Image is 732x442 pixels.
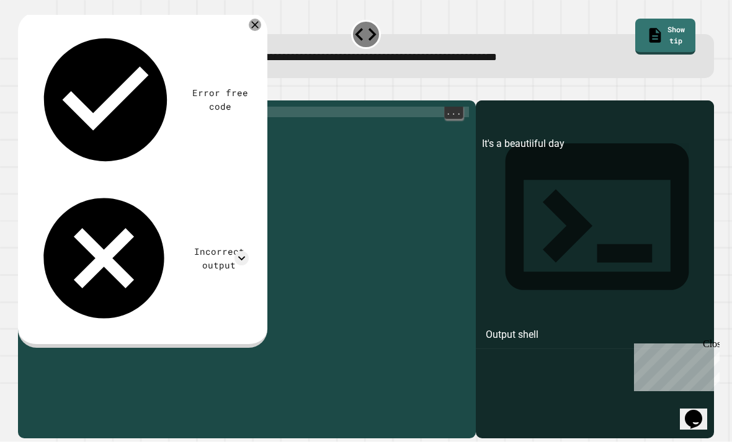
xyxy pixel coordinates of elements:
iframe: chat widget [680,392,720,430]
div: Chat with us now!Close [5,5,86,79]
iframe: chat widget [629,338,720,391]
a: Show tip [635,19,695,55]
div: It's a beautiiful day [482,136,708,438]
div: Incorrect output [189,245,249,271]
div: Error free code [192,86,249,112]
span: ... [445,105,463,118]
